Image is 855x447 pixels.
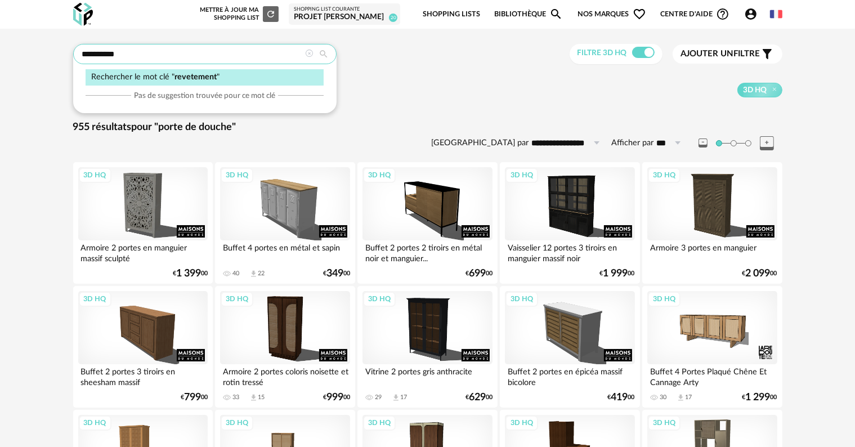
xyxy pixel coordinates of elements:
[744,7,758,21] span: Account Circle icon
[184,394,201,401] span: 799
[746,270,771,278] span: 2 099
[500,162,639,284] a: 3D HQ Vaisselier 12 portes 3 tiroirs en manguier massif noir €1 99900
[181,394,208,401] div: € 00
[746,394,771,401] span: 1 299
[326,394,343,401] span: 999
[73,286,213,408] a: 3D HQ Buffet 2 portes 3 tiroirs en sheesham massif €79900
[221,292,253,306] div: 3D HQ
[642,286,782,408] a: 3D HQ Buffet 4 Portes Plaqué Chêne Et Cannage Arty 30 Download icon 17 €1 29900
[363,415,396,430] div: 3D HQ
[357,162,497,284] a: 3D HQ Buffet 2 portes 2 tiroirs en métal noir et manguier... €69900
[132,122,236,132] span: pour "porte de douche"
[465,394,493,401] div: € 00
[685,394,692,401] div: 17
[363,292,396,306] div: 3D HQ
[549,7,563,21] span: Magnify icon
[578,49,627,57] span: Filtre 3D HQ
[432,138,529,149] label: [GEOGRAPHIC_DATA] par
[677,394,685,402] span: Download icon
[744,7,763,21] span: Account Circle icon
[742,270,777,278] div: € 00
[469,270,486,278] span: 699
[389,14,397,22] span: 20
[633,7,646,21] span: Heart Outline icon
[79,292,111,306] div: 3D HQ
[220,364,350,387] div: Armoire 2 portes coloris noisette et rotin tressé
[612,138,654,149] label: Afficher par
[642,162,782,284] a: 3D HQ Armoire 3 portes en manguier €2 09900
[362,240,492,263] div: Buffet 2 portes 2 tiroirs en métal noir et manguier...
[78,364,208,387] div: Buffet 2 portes 3 tiroirs en sheesham massif
[215,162,355,284] a: 3D HQ Buffet 4 portes en métal et sapin 40 Download icon 22 €34900
[505,292,538,306] div: 3D HQ
[174,73,217,81] span: revetement
[505,415,538,430] div: 3D HQ
[648,292,681,306] div: 3D HQ
[770,8,782,20] img: fr
[494,1,563,28] a: BibliothèqueMagnify icon
[176,270,201,278] span: 1 399
[760,47,774,61] span: Filter icon
[505,364,634,387] div: Buffet 2 portes en épicéa massif bicolore
[258,270,265,278] div: 22
[465,270,493,278] div: € 00
[221,415,253,430] div: 3D HQ
[608,394,635,401] div: € 00
[79,168,111,182] div: 3D HQ
[375,394,382,401] div: 29
[744,85,767,95] span: 3D HQ
[73,121,782,134] div: 955 résultats
[660,394,666,401] div: 30
[134,91,275,101] span: Pas de suggestion trouvée pour ce mot clé
[647,364,777,387] div: Buffet 4 Portes Plaqué Chêne Et Cannage Arty
[505,240,634,263] div: Vaisselier 12 portes 3 tiroirs en manguier massif noir
[249,270,258,278] span: Download icon
[73,3,93,26] img: OXP
[198,6,279,22] div: Mettre à jour ma Shopping List
[220,240,350,263] div: Buffet 4 portes en métal et sapin
[392,394,400,402] span: Download icon
[648,168,681,182] div: 3D HQ
[423,1,480,28] a: Shopping Lists
[603,270,628,278] span: 1 999
[221,168,253,182] div: 3D HQ
[363,168,396,182] div: 3D HQ
[681,48,760,60] span: filtre
[611,394,628,401] span: 419
[362,364,492,387] div: Vitrine 2 portes gris anthracite
[294,6,395,23] a: Shopping List courante Projet [PERSON_NAME] 20
[173,270,208,278] div: € 00
[742,394,777,401] div: € 00
[357,286,497,408] a: 3D HQ Vitrine 2 portes gris anthracite 29 Download icon 17 €62900
[323,270,350,278] div: € 00
[469,394,486,401] span: 629
[681,50,734,58] span: Ajouter un
[232,394,239,401] div: 33
[294,6,395,13] div: Shopping List courante
[648,415,681,430] div: 3D HQ
[716,7,729,21] span: Help Circle Outline icon
[78,240,208,263] div: Armoire 2 portes en manguier massif sculpté
[323,394,350,401] div: € 00
[86,69,324,86] div: Rechercher le mot clé " "
[500,286,639,408] a: 3D HQ Buffet 2 portes en épicéa massif bicolore €41900
[400,394,407,401] div: 17
[215,286,355,408] a: 3D HQ Armoire 2 portes coloris noisette et rotin tressé 33 Download icon 15 €99900
[673,44,782,64] button: Ajouter unfiltre Filter icon
[326,270,343,278] span: 349
[505,168,538,182] div: 3D HQ
[294,12,395,23] div: Projet [PERSON_NAME]
[258,394,265,401] div: 15
[647,240,777,263] div: Armoire 3 portes en manguier
[73,162,213,284] a: 3D HQ Armoire 2 portes en manguier massif sculpté €1 39900
[249,394,258,402] span: Download icon
[79,415,111,430] div: 3D HQ
[660,7,729,21] span: Centre d'aideHelp Circle Outline icon
[600,270,635,278] div: € 00
[266,11,276,17] span: Refresh icon
[232,270,239,278] div: 40
[578,1,646,28] span: Nos marques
